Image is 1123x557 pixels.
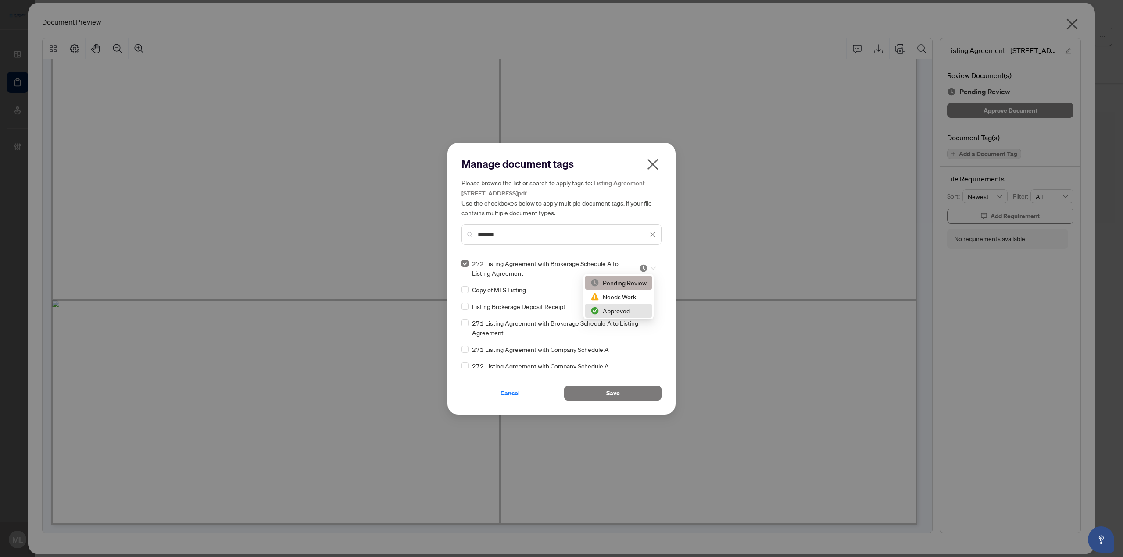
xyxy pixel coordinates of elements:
img: status [639,264,648,273]
span: 272 Listing Agreement with Company Schedule A [472,361,609,371]
span: 272 Listing Agreement with Brokerage Schedule A to Listing Agreement [472,259,629,278]
div: Pending Review [585,276,652,290]
span: Save [606,386,620,400]
span: close [650,231,656,238]
span: Cancel [501,386,520,400]
img: status [590,306,599,315]
button: Open asap [1088,526,1114,553]
h2: Manage document tags [461,157,662,171]
span: 271 Listing Agreement with Brokerage Schedule A to Listing Agreement [472,318,656,337]
img: status [590,278,599,287]
h5: Please browse the list or search to apply tags to: Use the checkboxes below to apply multiple doc... [461,178,662,217]
span: Listing Brokerage Deposit Receipt [472,302,565,311]
img: status [590,292,599,301]
button: Save [564,386,662,401]
div: Pending Review [590,278,647,287]
span: Listing Agreement - [STREET_ADDRESS]pdf [461,179,648,197]
span: close [646,157,660,171]
div: Needs Work [585,290,652,304]
span: 271 Listing Agreement with Company Schedule A [472,344,609,354]
div: Approved [585,304,652,318]
span: Pending Review [639,264,656,273]
div: Approved [590,306,647,316]
button: Cancel [461,386,559,401]
span: Copy of MLS Listing [472,285,526,294]
div: Needs Work [590,292,647,302]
